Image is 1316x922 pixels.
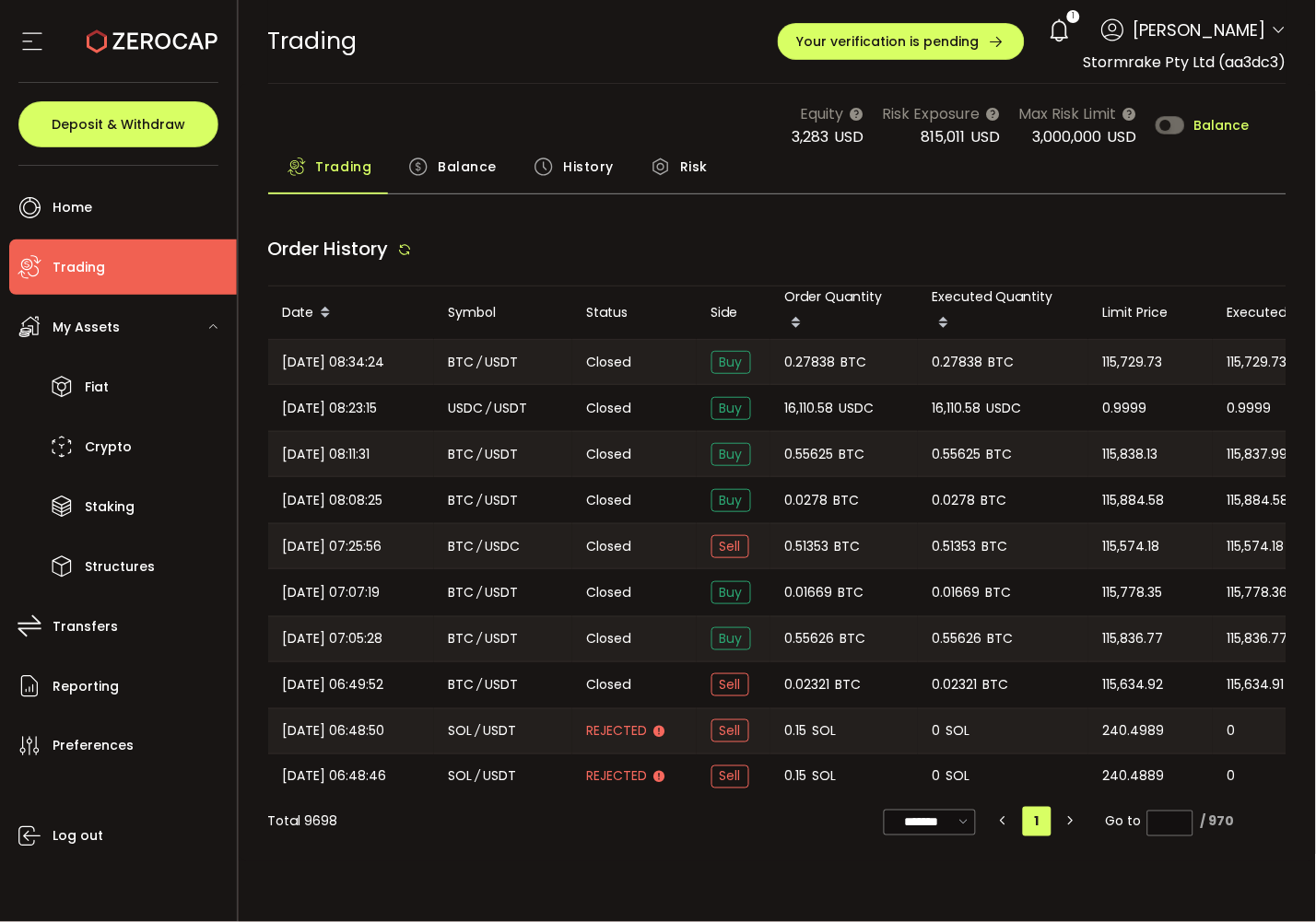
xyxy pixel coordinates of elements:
[711,397,751,420] span: Buy
[1228,352,1287,373] span: 115,729.73
[283,628,383,649] span: [DATE] 07:05:28
[85,554,155,580] span: Structures
[711,351,751,374] span: Buy
[477,674,483,695] em: /
[449,490,475,511] span: BTC
[785,398,834,419] span: 16,110.58
[53,194,92,221] span: Home
[933,582,981,603] span: 0.01669
[486,674,519,695] span: USDT
[283,766,387,788] span: [DATE] 06:48:46
[982,536,1008,557] span: BTC
[1019,102,1117,125] span: Max Risk Limit
[785,674,830,695] span: 0.02321
[449,628,475,649] span: BTC
[449,582,475,603] span: BTC
[933,674,978,695] span: 0.02321
[933,352,983,373] span: 0.27838
[697,302,770,323] div: Side
[785,444,834,465] span: 0.55625
[987,444,1013,465] span: BTC
[1103,352,1163,373] span: 115,729.73
[785,352,836,373] span: 0.27838
[486,352,519,373] span: USDT
[1228,720,1236,741] span: 0
[268,298,434,329] div: Date
[449,536,475,557] span: BTC
[1108,126,1137,147] span: USD
[933,490,976,511] span: 0.0278
[587,583,631,602] span: Closed
[680,148,708,185] span: Risk
[477,582,483,603] em: /
[1228,398,1272,419] span: 0.9999
[449,444,475,465] span: BTC
[933,720,941,741] span: 0
[477,536,483,557] em: /
[587,445,631,464] span: Closed
[801,102,844,125] span: Equity
[587,399,631,418] span: Closed
[1201,812,1235,832] div: / 970
[268,236,389,262] span: Order History
[477,444,483,465] em: /
[449,674,475,695] span: BTC
[486,582,519,603] span: USDT
[283,582,381,603] span: [DATE] 07:07:19
[1103,674,1164,695] span: 115,634.92
[946,766,970,788] span: SOL
[18,101,218,147] button: Deposit & Withdraw
[487,398,492,419] em: /
[946,720,970,741] span: SOL
[476,766,481,788] em: /
[835,126,864,147] span: USD
[1023,807,1052,836] li: 1
[484,766,517,788] span: USDT
[711,765,749,788] span: Sell
[778,23,1025,60] button: Your verification is pending
[484,720,517,741] span: USDT
[563,148,614,185] span: History
[283,490,383,511] span: [DATE] 08:08:25
[1106,809,1193,834] span: Go to
[711,443,751,466] span: Buy
[971,126,1001,147] span: USD
[587,353,631,372] span: Closed
[283,720,385,741] span: [DATE] 06:48:50
[986,582,1012,603] span: BTC
[486,444,519,465] span: USDT
[486,490,519,511] span: USDT
[1103,398,1147,419] span: 0.9999
[785,490,828,511] span: 0.0278
[477,490,483,511] em: /
[587,491,631,510] span: Closed
[933,766,941,788] span: 0
[52,118,185,131] span: Deposit & Withdraw
[477,352,483,373] em: /
[1228,674,1285,695] span: 115,634.91
[572,302,697,323] div: Status
[1103,720,1165,741] span: 240.4989
[711,627,751,650] span: Buy
[449,766,473,788] span: SOL
[268,812,338,832] div: Total 9698
[883,102,981,125] span: Risk Exposure
[839,582,864,603] span: BTC
[587,675,631,694] span: Closed
[711,673,749,696] span: Sell
[1228,582,1288,603] span: 115,778.36
[1228,444,1288,465] span: 115,837.99
[841,352,867,373] span: BTC
[1228,628,1288,649] span: 115,836.77
[840,628,866,649] span: BTC
[1103,490,1165,511] span: 115,884.58
[283,536,382,557] span: [DATE] 07:25:56
[793,126,829,147] span: 3,283
[1103,444,1158,465] span: 115,838.13
[283,352,385,373] span: [DATE] 08:34:24
[1103,766,1165,788] span: 240.4889
[770,286,918,339] div: Order Quantity
[797,35,980,48] span: Your verification is pending
[813,766,837,788] span: SOL
[283,674,384,695] span: [DATE] 06:49:52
